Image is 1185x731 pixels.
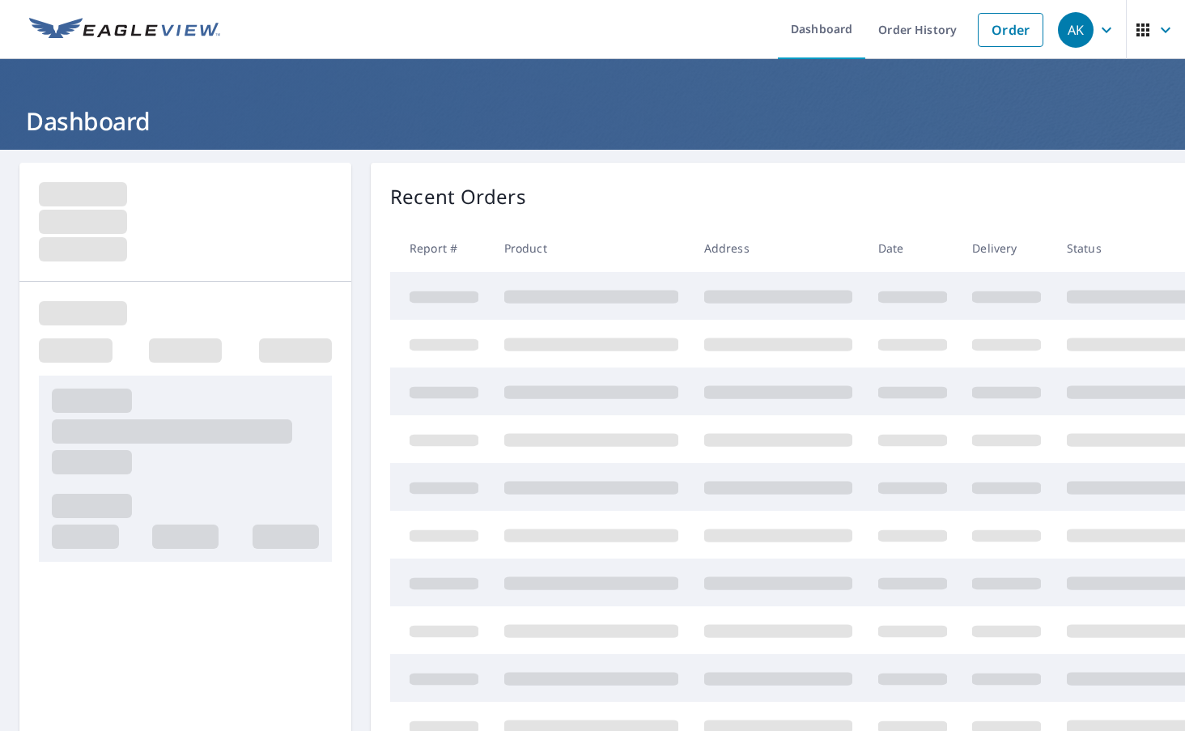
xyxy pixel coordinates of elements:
th: Delivery [959,224,1054,272]
img: EV Logo [29,18,220,42]
th: Date [865,224,960,272]
th: Report # [390,224,491,272]
th: Address [691,224,865,272]
a: Order [978,13,1043,47]
h1: Dashboard [19,104,1166,138]
p: Recent Orders [390,182,526,211]
div: AK [1058,12,1094,48]
th: Product [491,224,691,272]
